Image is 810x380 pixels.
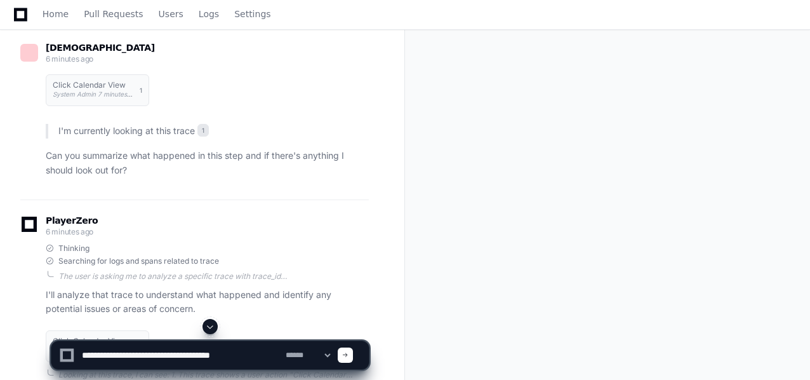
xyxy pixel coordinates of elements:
[46,43,155,53] span: [DEMOGRAPHIC_DATA]
[199,10,219,18] span: Logs
[46,227,93,236] span: 6 minutes ago
[58,243,90,254] span: Thinking
[46,288,369,317] p: I'll analyze that trace to understand what happened and identify any potential issues or areas of...
[140,85,142,95] span: 1
[159,10,183,18] span: Users
[46,149,369,178] p: Can you summarize what happened in this step and if there's anything I should look out for?
[53,81,133,89] h1: Click Calendar View
[197,124,209,137] span: 1
[46,217,98,224] span: PlayerZero
[58,271,369,282] div: The user is asking me to analyze a specific trace with trace_id "5d284c8b641843158de7e4ce36e4b97a...
[58,256,219,266] span: Searching for logs and spans related to trace
[58,124,369,139] p: I'm currently looking at this trace
[43,10,69,18] span: Home
[53,90,140,98] span: System Admin 7 minutes ago
[46,54,93,64] span: 6 minutes ago
[46,74,149,106] button: Click Calendar ViewSystem Admin 7 minutes ago1
[84,10,143,18] span: Pull Requests
[234,10,270,18] span: Settings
